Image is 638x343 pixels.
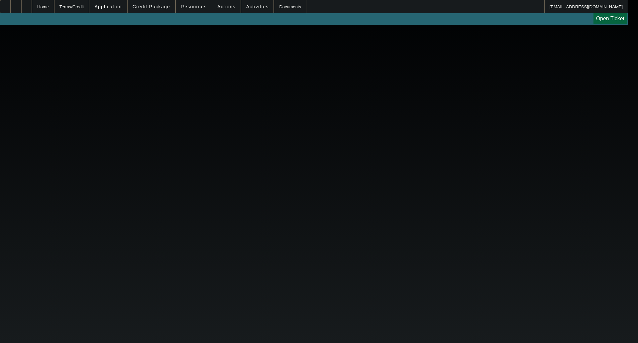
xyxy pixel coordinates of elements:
[181,4,207,9] span: Resources
[217,4,236,9] span: Actions
[246,4,269,9] span: Activities
[89,0,127,13] button: Application
[133,4,170,9] span: Credit Package
[212,0,241,13] button: Actions
[241,0,274,13] button: Activities
[593,13,627,24] a: Open Ticket
[128,0,175,13] button: Credit Package
[94,4,122,9] span: Application
[176,0,212,13] button: Resources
